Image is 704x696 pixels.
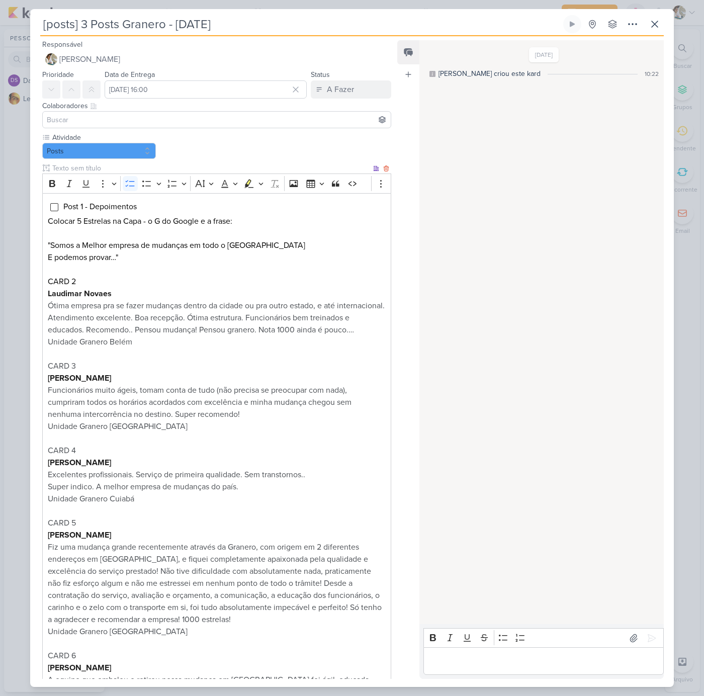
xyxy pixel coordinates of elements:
[48,337,132,347] span: Unidade Granero Belém
[48,373,111,383] a: [PERSON_NAME]
[48,651,76,661] span: CARD 6
[42,40,82,49] label: Responsável
[568,20,576,28] div: Ligar relógio
[48,239,386,251] p: "Somos a Melhor empresa de mudanças em todo o [GEOGRAPHIC_DATA]
[105,70,155,79] label: Data de Entrega
[48,530,111,540] a: [PERSON_NAME]
[48,251,386,264] p: E podemos provar…"
[48,542,382,625] span: Fiz uma mudança grande recentemente através da Granero, com origem em 2 diferentes endereços em [...
[48,276,386,288] p: CARD 2
[48,215,386,227] p: Colocar 5 Estrelas na Capa - o G do Google e a frase:
[645,69,659,78] div: 10:22
[42,143,156,159] button: Posts
[311,80,391,99] button: A Fazer
[48,458,111,468] a: [PERSON_NAME]
[45,114,389,126] input: Buscar
[50,163,371,173] input: Texto sem título
[438,68,541,79] div: [PERSON_NAME] criou este kard
[48,361,76,371] span: CARD 3
[51,132,156,143] label: Atividade
[105,80,307,99] input: Select a date
[48,385,351,419] span: Funcionários muito ágeis, tomam conta de tudo (não precisa se preocupar com nada), cumpriram todo...
[42,173,391,193] div: Editor toolbar
[48,421,188,431] span: Unidade Granero [GEOGRAPHIC_DATA]
[48,446,76,456] span: CARD 4
[423,628,664,648] div: Editor toolbar
[48,663,111,673] a: [PERSON_NAME]
[45,53,57,65] img: Raphael Simas
[48,289,112,299] a: Laudimar Novaes
[311,70,330,79] label: Status
[48,627,188,637] span: Unidade Granero [GEOGRAPHIC_DATA]
[48,494,134,504] span: Unidade Granero Cuiabá
[327,83,354,96] div: A Fazer
[48,482,238,492] span: Super indico. A melhor empresa de mudanças do país.
[42,50,391,68] button: [PERSON_NAME]
[48,470,305,480] span: Excelentes profissionais. Serviço de primeira qualidade. Sem transtornos..
[59,53,120,65] span: [PERSON_NAME]
[423,647,664,675] div: Editor editing area: main
[48,518,76,528] span: CARD 5
[63,202,137,212] span: Post 1 - Depoimentos
[48,301,385,335] span: Ótima empresa pra se fazer mudanças dentro da cidade ou pra outro estado, e até internacional. At...
[40,15,561,33] input: Kard Sem Título
[42,101,391,111] div: Colaboradores
[42,70,74,79] label: Prioridade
